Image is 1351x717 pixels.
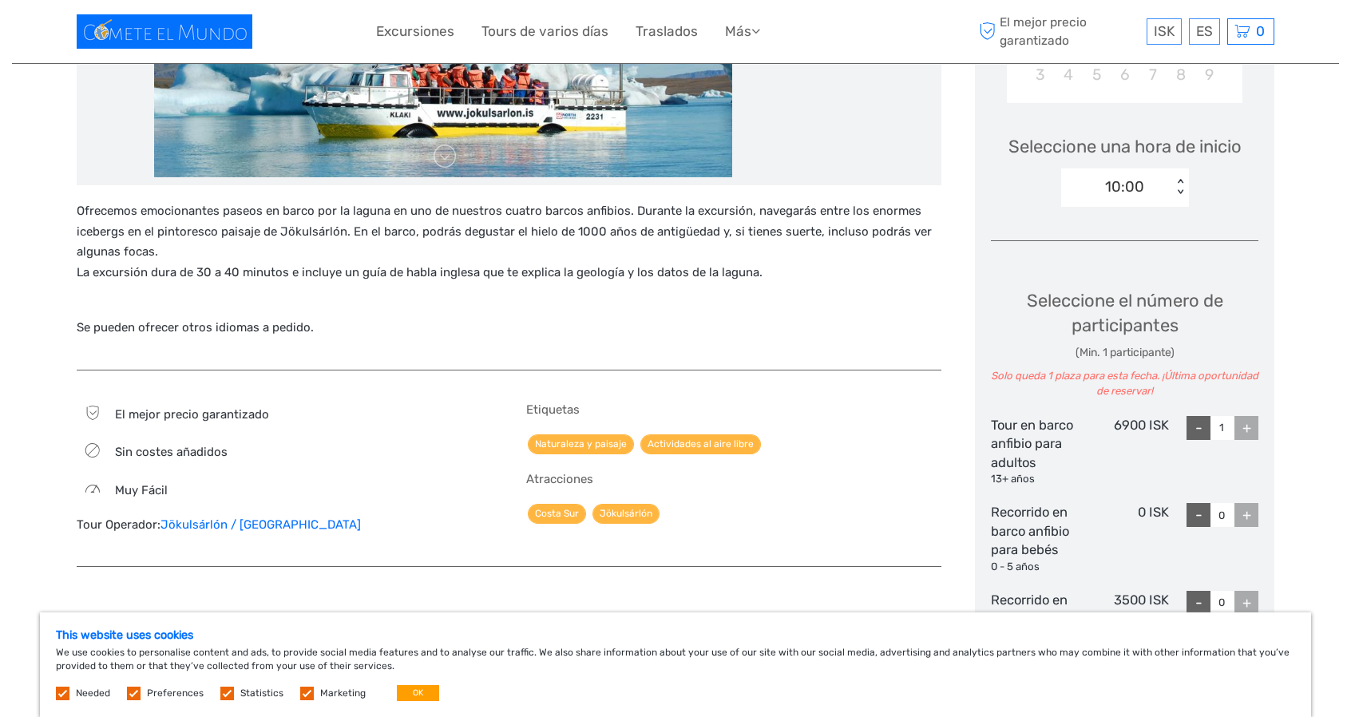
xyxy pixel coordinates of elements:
[1080,503,1170,575] div: 0 ISK
[991,472,1080,487] div: 13+ años
[725,20,760,43] a: Más
[1187,503,1210,527] div: -
[56,628,1295,642] h5: This website uses cookies
[77,517,493,533] div: Tour Operador:
[481,20,608,43] a: Tours de varios días
[1154,23,1175,39] span: ISK
[77,201,941,353] div: Se pueden ofrecer otros idiomas a pedido.
[1111,61,1139,88] div: Choose jueves, 6 de noviembre de 2025
[1055,61,1083,88] div: Choose martes, 4 de noviembre de 2025
[1234,591,1258,615] div: +
[115,445,228,459] span: Sin costes añadidos
[1195,61,1222,88] div: Choose domingo, 9 de noviembre de 2025
[147,687,204,700] label: Preferences
[1167,61,1195,88] div: Choose sábado, 8 de noviembre de 2025
[991,345,1258,361] div: (Min. 1 participante)
[1139,61,1167,88] div: Choose viernes, 7 de noviembre de 2025
[77,201,941,283] p: Ofrecemos emocionantes paseos en barco por la laguna en uno de nuestros cuatro barcos anfibios. D...
[592,504,660,524] a: Jökulsárlón
[528,504,586,524] a: Costa Sur
[1080,416,1170,488] div: 6900 ISK
[1080,591,1170,663] div: 3500 ISK
[1083,61,1111,88] div: Choose miércoles, 5 de noviembre de 2025
[526,472,942,486] h5: Atracciones
[1008,134,1242,159] span: Seleccione una hora de inicio
[397,685,439,701] button: OK
[22,28,180,41] p: We're away right now. Please check back later!
[40,612,1311,717] div: We use cookies to personalise content and ads, to provide social media features and to analyse ou...
[636,20,698,43] a: Traslados
[376,20,454,43] a: Excursiones
[1026,61,1054,88] div: Choose lunes, 3 de noviembre de 2025
[77,14,252,49] img: 1596-f2c90223-336e-450d-9c2c-e84ae6d72b4c_logo_small.jpg
[1187,416,1210,440] div: -
[991,416,1080,488] div: Tour en barco anfibio para adultos
[991,560,1080,575] div: 0 - 5 años
[160,517,361,532] a: Jökulsárlón / [GEOGRAPHIC_DATA]
[1187,591,1210,615] div: -
[1254,23,1267,39] span: 0
[528,434,634,454] a: Naturaleza y paisaje
[975,14,1143,49] span: El mejor precio garantizado
[1234,416,1258,440] div: +
[184,25,203,44] button: Open LiveChat chat widget
[991,591,1080,663] div: Recorrido en barco anfibio para niños
[991,369,1258,399] div: Solo queda 1 plaza para esta fecha. ¡Última oportunidad de reservar!
[991,503,1080,575] div: Recorrido en barco anfibio para bebés
[240,687,283,700] label: Statistics
[115,483,168,497] span: Muy fácil
[991,288,1258,399] div: Seleccione el número de participantes
[1234,503,1258,527] div: +
[526,402,942,417] h5: Etiquetas
[320,687,366,700] label: Marketing
[1105,176,1144,197] div: 10:00
[1189,18,1220,45] div: ES
[1173,179,1187,196] div: < >
[76,687,110,700] label: Needed
[640,434,761,454] a: Actividades al aire libre
[115,407,269,422] span: El mejor precio garantizado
